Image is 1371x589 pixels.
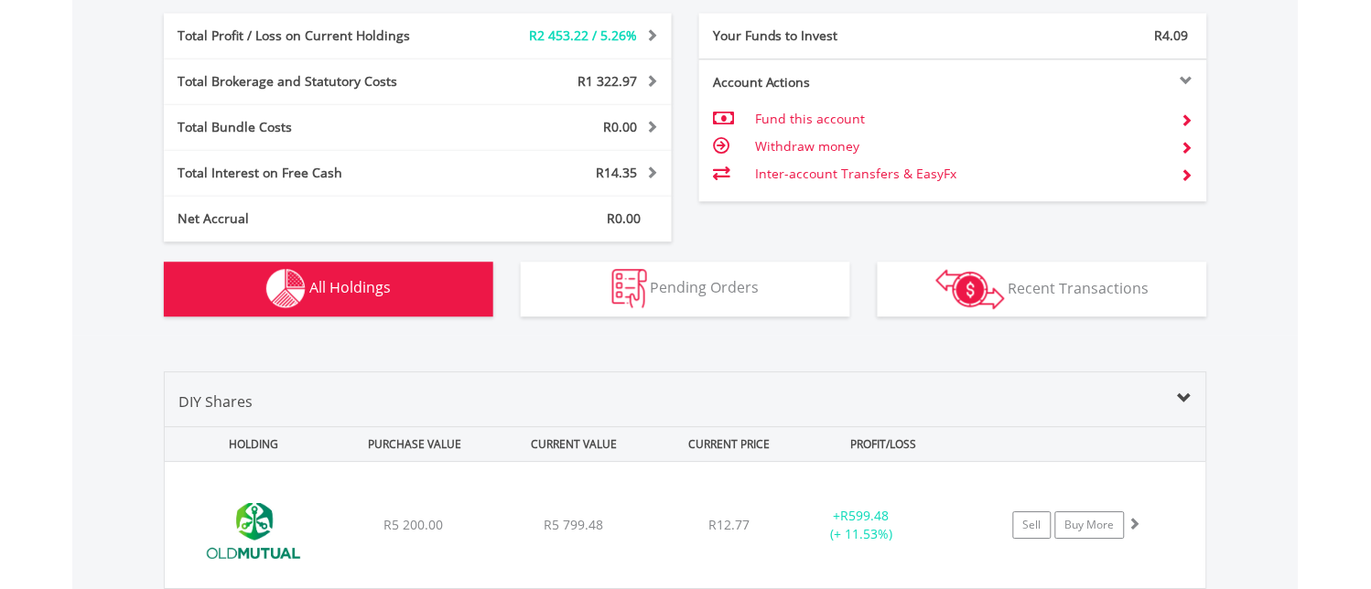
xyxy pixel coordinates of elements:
[607,209,641,227] span: R0.00
[178,391,253,412] span: DIY Shares
[1055,511,1125,539] a: Buy More
[496,427,653,461] div: CURRENT VALUE
[521,262,850,316] button: Pending Orders
[699,27,954,45] div: Your Funds to Invest
[596,164,637,181] span: R14.35
[164,27,460,45] div: Total Profit / Loss on Current Holdings
[756,105,1167,133] td: Fund this account
[578,72,637,90] span: R1 322.97
[603,118,637,135] span: R0.00
[805,427,962,461] div: PROFIT/LOSS
[793,507,931,543] div: + (+ 11.53%)
[936,269,1005,309] img: transactions-zar-wht.png
[166,427,332,461] div: HOLDING
[164,72,460,91] div: Total Brokerage and Statutory Costs
[529,27,637,44] span: R2 453.22 / 5.26%
[699,73,954,91] div: Account Actions
[309,277,391,297] span: All Holdings
[164,209,460,228] div: Net Accrual
[878,262,1207,316] button: Recent Transactions
[164,164,460,182] div: Total Interest on Free Cash
[336,427,492,461] div: PURCHASE VALUE
[545,516,604,533] span: R5 799.48
[651,277,760,297] span: Pending Orders
[174,485,331,584] img: EQU.ZA.OMU.png
[656,427,802,461] div: CURRENT PRICE
[1155,27,1189,44] span: R4.09
[266,269,306,308] img: holdings-wht.png
[756,160,1167,187] td: Inter-account Transfers & EasyFx
[1009,277,1150,297] span: Recent Transactions
[708,516,750,533] span: R12.77
[612,269,647,308] img: pending_instructions-wht.png
[756,133,1167,160] td: Withdraw money
[841,507,890,524] span: R599.48
[1013,511,1052,539] a: Sell
[383,516,443,533] span: R5 200.00
[164,118,460,136] div: Total Bundle Costs
[164,262,493,316] button: All Holdings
